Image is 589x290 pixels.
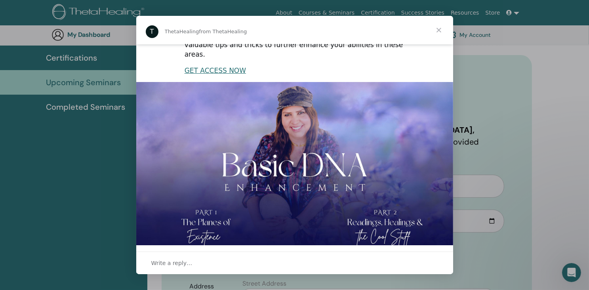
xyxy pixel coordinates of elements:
[146,25,158,38] div: Profile image for ThetaHealing
[185,67,246,74] a: GET ACCESS NOW
[136,252,453,274] div: Open conversation and reply
[165,29,199,34] span: ThetaHealing
[425,16,453,44] span: Close
[199,29,247,34] span: from ThetaHealing
[151,258,193,268] span: Write a reply…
